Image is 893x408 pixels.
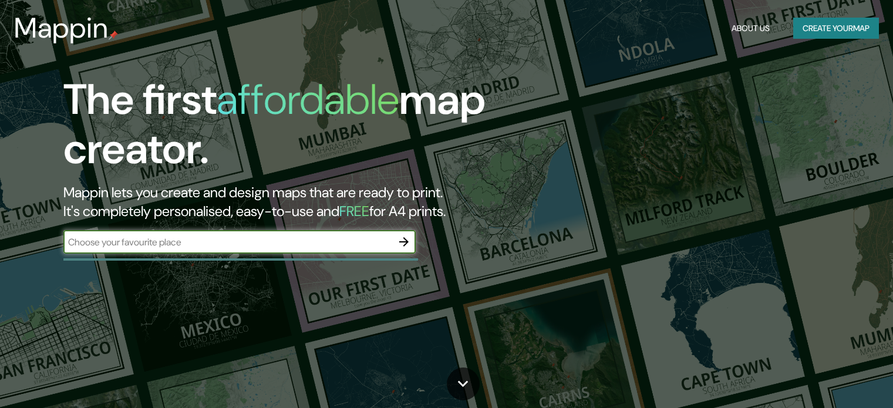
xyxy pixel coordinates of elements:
h5: FREE [339,202,369,220]
button: About Us [727,18,774,39]
img: mappin-pin [109,31,118,40]
input: Choose your favourite place [63,235,392,249]
h1: The first map creator. [63,75,510,183]
h1: affordable [217,72,399,127]
h3: Mappin [14,12,109,45]
button: Create yourmap [793,18,879,39]
h2: Mappin lets you create and design maps that are ready to print. It's completely personalised, eas... [63,183,510,221]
